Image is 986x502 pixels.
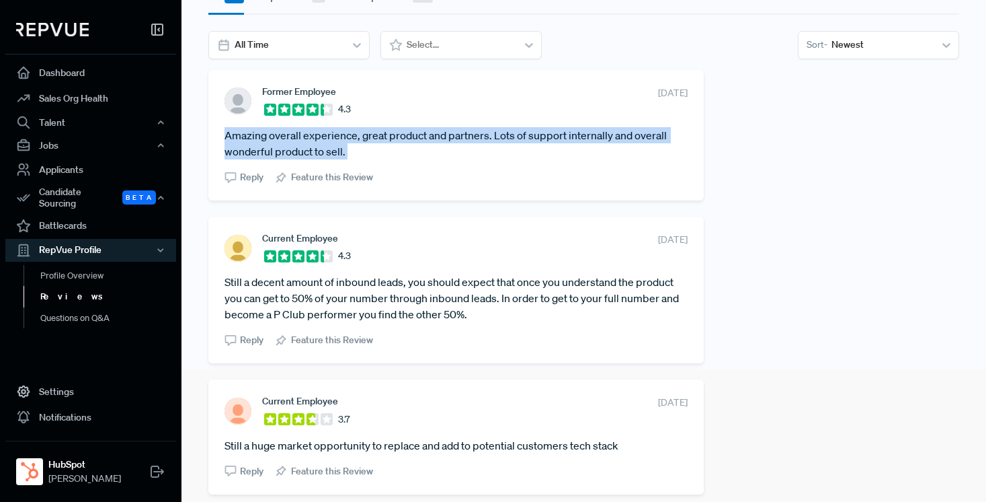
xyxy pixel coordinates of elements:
[5,111,176,134] button: Talent
[24,308,194,329] a: Questions on Q&A
[240,464,263,478] span: Reply
[16,23,89,36] img: RepVue
[240,170,263,184] span: Reply
[48,472,121,486] span: [PERSON_NAME]
[262,233,338,244] span: Current Employee
[5,213,176,239] a: Battlecards
[122,190,156,205] span: Beta
[5,441,176,491] a: HubSpotHubSpot[PERSON_NAME]
[338,413,350,427] span: 3.7
[5,379,176,404] a: Settings
[338,249,351,263] span: 4.3
[291,170,373,184] span: Feature this Review
[5,182,176,213] div: Candidate Sourcing
[48,458,121,472] strong: HubSpot
[5,134,176,157] button: Jobs
[5,85,176,111] a: Sales Org Health
[262,86,336,97] span: Former Employee
[240,333,263,347] span: Reply
[658,86,688,100] span: [DATE]
[807,38,827,52] span: Sort -
[5,157,176,182] a: Applicants
[291,464,373,478] span: Feature this Review
[24,265,194,287] a: Profile Overview
[19,461,40,482] img: HubSpot
[658,233,688,247] span: [DATE]
[338,102,351,116] span: 4.3
[5,239,176,262] button: RepVue Profile
[291,333,373,347] span: Feature this Review
[5,60,176,85] a: Dashboard
[224,127,688,159] article: Amazing overall experience, great product and partners. Lots of support internally and overall wo...
[262,396,338,406] span: Current Employee
[658,396,688,410] span: [DATE]
[5,404,176,430] a: Notifications
[224,437,688,454] article: Still a huge market opportunity to replace and add to potential customers tech stack
[24,286,194,308] a: Reviews
[5,182,176,213] button: Candidate Sourcing Beta
[224,274,688,322] article: Still a decent amount of inbound leads, you should expect that once you understand the product yo...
